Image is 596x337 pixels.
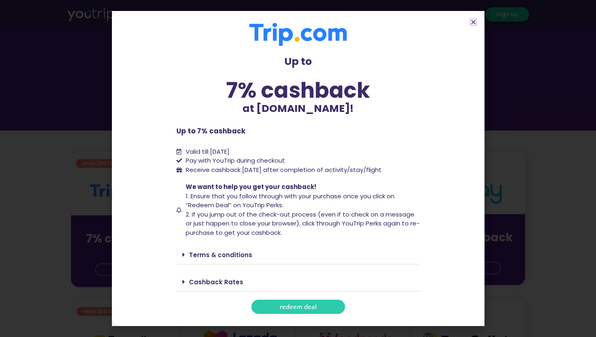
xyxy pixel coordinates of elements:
a: Close [470,19,476,25]
span: We want to help you get your cashback! [186,182,316,191]
b: Up to 7% cashback [176,126,245,136]
span: redeem deal [280,304,317,310]
span: Receive cashback [DATE] after completion of activity/stay/flight [186,165,382,174]
span: Pay with YouTrip during checkout [184,156,285,165]
p: at [DOMAIN_NAME]! [176,101,420,116]
a: Cashback Rates [189,278,243,286]
div: Terms & conditions [176,245,420,264]
span: Valid till [DATE] [186,147,229,156]
a: redeem deal [251,300,345,314]
div: Cashback Rates [176,273,420,292]
span: 2. If you jump out of the check-out process (even if to check on a message or just happen to clos... [186,210,420,237]
p: Up to [176,54,420,69]
div: 7% cashback [176,79,420,101]
a: Terms & conditions [189,251,252,259]
span: 1. Ensure that you follow through with your purchase once you click on “Redeem Deal” on YouTrip P... [186,192,394,210]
